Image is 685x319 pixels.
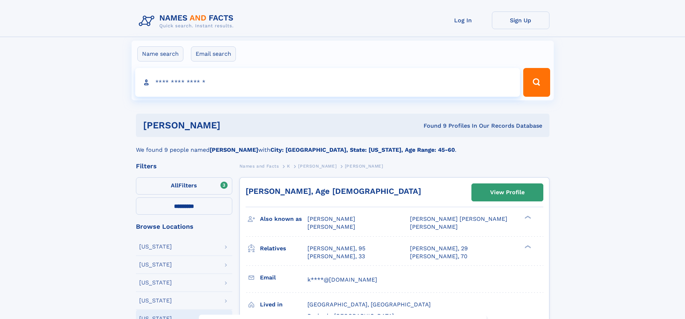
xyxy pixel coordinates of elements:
[191,46,236,61] label: Email search
[410,215,507,222] span: [PERSON_NAME] [PERSON_NAME]
[135,68,520,97] input: search input
[260,242,307,255] h3: Relatives
[260,272,307,284] h3: Email
[307,301,431,308] span: [GEOGRAPHIC_DATA], [GEOGRAPHIC_DATA]
[492,12,549,29] a: Sign Up
[410,223,458,230] span: [PERSON_NAME]
[260,213,307,225] h3: Also known as
[136,177,232,195] label: Filters
[298,161,337,170] a: [PERSON_NAME]
[410,245,468,252] a: [PERSON_NAME], 29
[287,164,290,169] span: K
[139,262,172,268] div: [US_STATE]
[210,146,258,153] b: [PERSON_NAME]
[523,215,531,220] div: ❯
[137,46,183,61] label: Name search
[139,280,172,286] div: [US_STATE]
[139,244,172,250] div: [US_STATE]
[136,163,232,169] div: Filters
[523,68,550,97] button: Search Button
[490,184,525,201] div: View Profile
[246,187,421,196] a: [PERSON_NAME], Age [DEMOGRAPHIC_DATA]
[307,223,355,230] span: [PERSON_NAME]
[307,215,355,222] span: [PERSON_NAME]
[287,161,290,170] a: K
[136,12,239,31] img: Logo Names and Facts
[410,252,467,260] a: [PERSON_NAME], 70
[345,164,383,169] span: [PERSON_NAME]
[239,161,279,170] a: Names and Facts
[136,223,232,230] div: Browse Locations
[270,146,455,153] b: City: [GEOGRAPHIC_DATA], State: [US_STATE], Age Range: 45-60
[260,299,307,311] h3: Lived in
[434,12,492,29] a: Log In
[143,121,322,130] h1: [PERSON_NAME]
[171,182,178,189] span: All
[322,122,542,130] div: Found 9 Profiles In Our Records Database
[523,244,531,249] div: ❯
[307,252,365,260] a: [PERSON_NAME], 33
[139,298,172,304] div: [US_STATE]
[136,137,549,154] div: We found 9 people named with .
[472,184,543,201] a: View Profile
[298,164,337,169] span: [PERSON_NAME]
[307,245,365,252] a: [PERSON_NAME], 95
